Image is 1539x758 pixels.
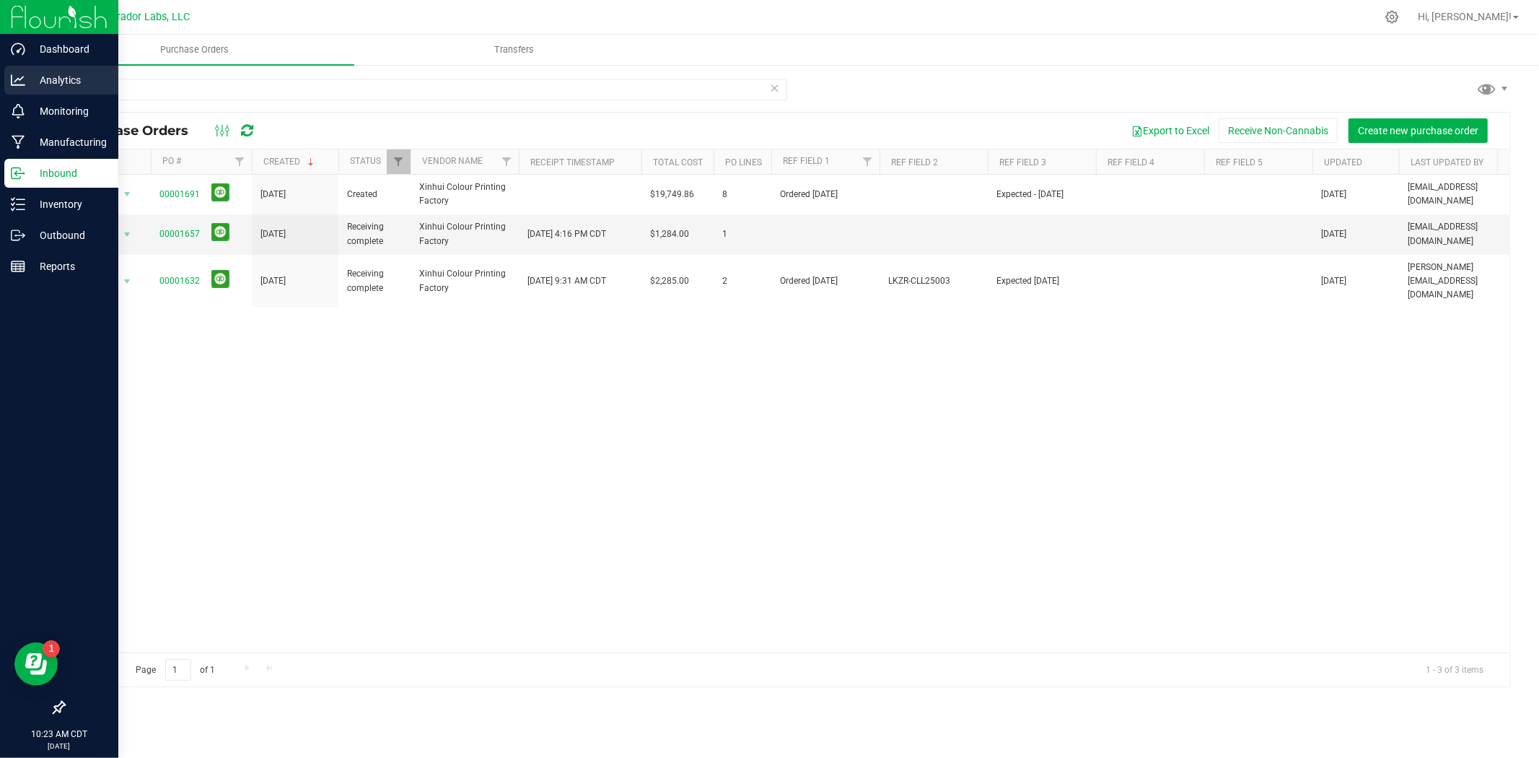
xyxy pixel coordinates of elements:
[159,189,200,199] a: 00001691
[228,149,252,174] a: Filter
[354,35,674,65] a: Transfers
[1414,659,1495,681] span: 1 - 3 of 3 items
[11,166,25,180] inline-svg: Inbound
[1216,157,1263,167] a: Ref Field 5
[1321,188,1346,201] span: [DATE]
[1122,118,1219,143] button: Export to Excel
[419,267,510,295] span: Xinhui Colour Printing Factory
[527,227,606,241] span: [DATE] 4:16 PM CDT
[6,728,112,741] p: 10:23 AM CDT
[722,274,763,288] span: 2
[419,180,510,208] span: Xinhui Colour Printing Factory
[1408,180,1520,208] span: [EMAIL_ADDRESS][DOMAIN_NAME]
[162,156,181,166] a: PO #
[25,40,112,58] p: Dashboard
[419,220,510,248] span: Xinhui Colour Printing Factory
[11,228,25,243] inline-svg: Outbound
[35,35,354,65] a: Purchase Orders
[722,227,763,241] span: 1
[25,196,112,213] p: Inventory
[11,104,25,118] inline-svg: Monitoring
[996,274,1087,288] span: Expected [DATE]
[1383,10,1401,24] div: Manage settings
[530,157,615,167] a: Receipt Timestamp
[888,274,979,288] span: LKZR-CLL25003
[25,227,112,244] p: Outbound
[14,642,58,686] iframe: Resource center
[387,149,411,174] a: Filter
[725,157,762,167] a: PO Lines
[722,188,763,201] span: 8
[653,157,703,167] a: Total Cost
[118,184,136,204] span: select
[422,156,483,166] a: Vendor Name
[527,274,606,288] span: [DATE] 9:31 AM CDT
[6,741,112,752] p: [DATE]
[118,225,136,245] span: select
[260,274,286,288] span: [DATE]
[25,103,112,120] p: Monitoring
[1418,11,1512,22] span: Hi, [PERSON_NAME]!
[165,659,191,681] input: 1
[347,267,402,295] span: Receiving complete
[350,156,381,166] a: Status
[783,156,830,166] a: Ref Field 1
[650,188,694,201] span: $19,749.86
[780,188,871,201] span: Ordered [DATE]
[118,271,136,292] span: select
[263,157,317,167] a: Created
[650,274,689,288] span: $2,285.00
[770,79,780,97] span: Clear
[650,227,689,241] span: $1,284.00
[11,42,25,56] inline-svg: Dashboard
[105,11,190,23] span: Curador Labs, LLC
[1108,157,1154,167] a: Ref Field 4
[1324,157,1362,167] a: Updated
[856,149,880,174] a: Filter
[75,123,203,139] span: Purchase Orders
[260,188,286,201] span: [DATE]
[1321,274,1346,288] span: [DATE]
[11,259,25,274] inline-svg: Reports
[1219,118,1338,143] button: Receive Non-Cannabis
[11,135,25,149] inline-svg: Manufacturing
[475,43,553,56] span: Transfers
[891,157,938,167] a: Ref Field 2
[25,258,112,275] p: Reports
[996,188,1087,201] span: Expected - [DATE]
[260,227,286,241] span: [DATE]
[347,220,402,248] span: Receiving complete
[159,276,200,286] a: 00001632
[25,71,112,89] p: Analytics
[25,134,112,151] p: Manufacturing
[999,157,1046,167] a: Ref Field 3
[63,79,787,100] input: Search Purchase Order ID, Vendor Name and Ref Field 1
[11,197,25,212] inline-svg: Inventory
[780,274,871,288] span: Ordered [DATE]
[159,229,200,239] a: 00001657
[1321,227,1346,241] span: [DATE]
[1349,118,1488,143] button: Create new purchase order
[1358,125,1478,136] span: Create new purchase order
[25,165,112,182] p: Inbound
[347,188,402,201] span: Created
[123,659,227,681] span: Page of 1
[11,73,25,87] inline-svg: Analytics
[141,43,248,56] span: Purchase Orders
[43,640,60,658] iframe: Resource center unread badge
[1408,220,1520,248] span: [EMAIL_ADDRESS][DOMAIN_NAME]
[495,149,519,174] a: Filter
[1408,261,1520,302] span: [PERSON_NAME][EMAIL_ADDRESS][DOMAIN_NAME]
[1411,157,1483,167] a: Last Updated By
